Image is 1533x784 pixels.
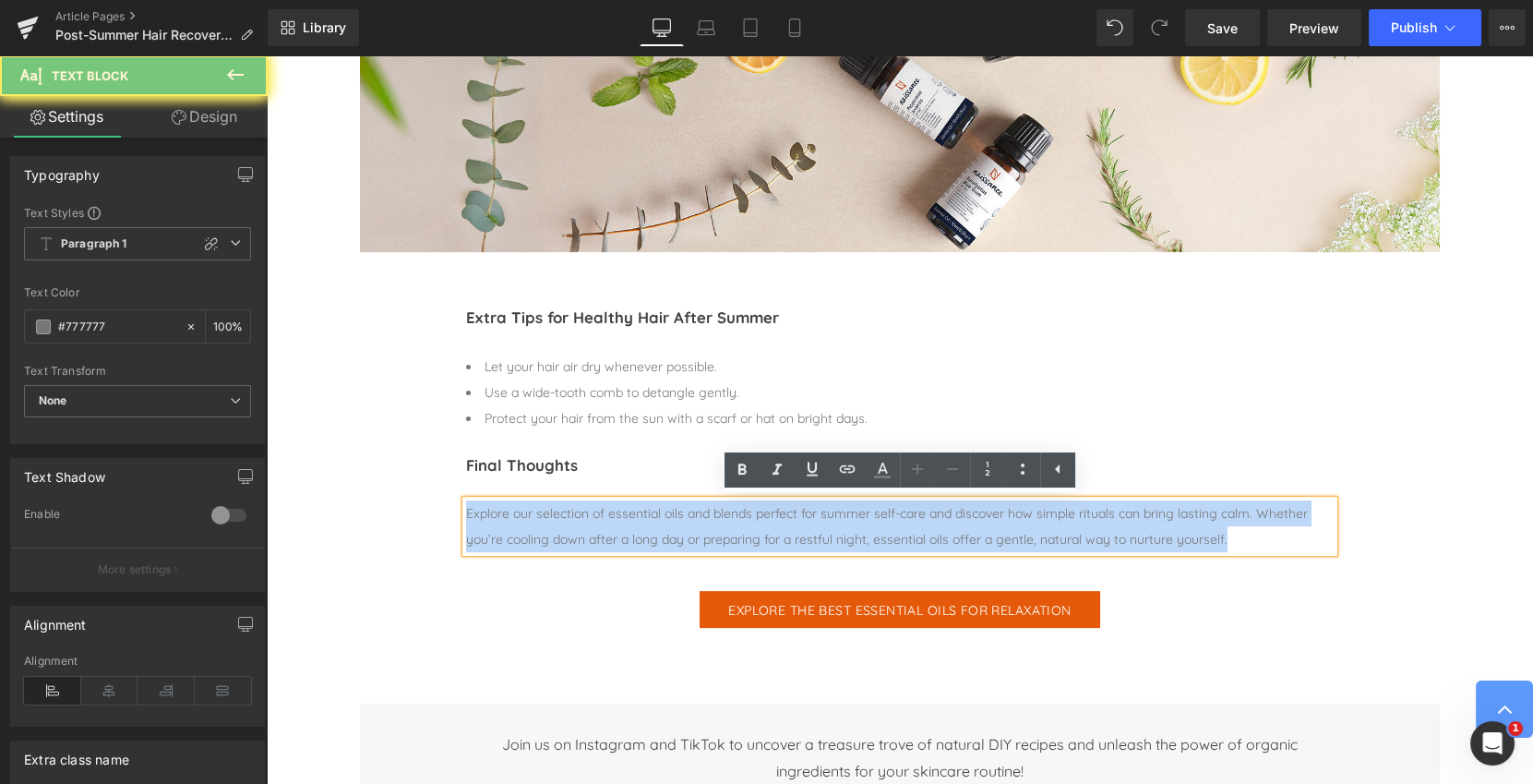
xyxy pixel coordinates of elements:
[199,324,1067,350] li: Use a wide-tooth comb to detangle gently.
[61,236,127,252] b: Paragraph 1
[772,9,817,46] a: Mobile
[461,549,804,561] span: Explore the Best Essential Oils for Relaxation
[24,507,193,526] div: Enable
[55,28,233,42] span: Post-Summer Hair Recovery: Natural Oils &amp; Simple Remedies
[199,298,1067,324] li: Let your hair air dry whenever possible.
[199,445,1067,497] div: Explore our selection of essential oils and blends perfect for summer self-care and discover how ...
[24,607,87,633] div: Alignment
[1267,9,1361,46] a: Preview
[24,459,105,485] div: Text Shadow
[1207,18,1238,38] span: Save
[98,561,172,578] p: More settings
[199,247,1067,278] h1: Extra Tips for Healthy Hair After Summer
[52,68,128,83] span: Text Block
[138,96,271,138] a: Design
[199,350,1067,376] li: Protect your hair from the sun with a scarf or hat on bright days.
[1369,9,1481,46] button: Publish
[640,9,684,46] a: Desktop
[235,680,1031,725] span: Join us on Instagram and TikTok to uncover a treasure trove of natural DIY recipes and unleash th...
[58,317,176,337] input: Color
[55,9,268,24] a: Article Pages
[199,394,1067,426] h1: Final Thoughts
[728,9,772,46] a: Tablet
[24,286,251,299] div: Text Color
[1289,18,1339,38] span: Preview
[11,548,264,591] button: More settings
[39,393,67,407] b: None
[1508,721,1523,736] span: 1
[1141,9,1178,46] button: Redo
[24,205,251,220] div: Text Styles
[24,157,100,183] div: Typography
[24,365,251,378] div: Text Transform
[268,9,359,46] a: New Library
[1489,9,1526,46] button: More
[1391,20,1437,35] span: Publish
[1470,721,1515,766] iframe: Intercom live chat
[684,9,728,46] a: Laptop
[24,742,129,767] div: Extra class name
[303,19,346,36] span: Library
[433,536,832,573] a: Explore the Best Essential Oils for Relaxation
[206,310,250,343] div: %
[24,655,251,668] div: Alignment
[1096,9,1133,46] button: Undo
